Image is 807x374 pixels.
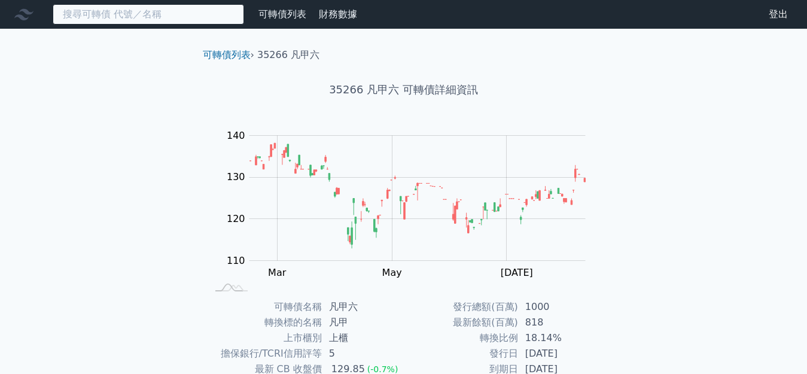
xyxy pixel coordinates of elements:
li: › [203,48,254,62]
td: 18.14% [518,330,600,346]
td: 5 [322,346,404,361]
tspan: Mar [268,267,287,278]
div: 聊天小工具 [747,317,807,374]
td: 1000 [518,299,600,315]
tspan: [DATE] [501,267,533,278]
td: 可轉債名稱 [208,299,322,315]
tspan: 130 [227,171,245,183]
td: 轉換標的名稱 [208,315,322,330]
tspan: 120 [227,213,245,224]
td: 凡甲 [322,315,404,330]
td: 發行總額(百萬) [404,299,518,315]
td: 轉換比例 [404,330,518,346]
a: 可轉債列表 [203,49,251,60]
a: 可轉債列表 [258,8,306,20]
td: 凡甲六 [322,299,404,315]
td: 818 [518,315,600,330]
td: 上櫃 [322,330,404,346]
td: [DATE] [518,346,600,361]
tspan: 110 [227,255,245,266]
h1: 35266 凡甲六 可轉債詳細資訊 [193,81,614,98]
g: Series [249,143,585,248]
tspan: 140 [227,130,245,141]
td: 最新餘額(百萬) [404,315,518,330]
iframe: Chat Widget [747,317,807,374]
td: 發行日 [404,346,518,361]
td: 上市櫃別 [208,330,322,346]
li: 35266 凡甲六 [257,48,319,62]
tspan: May [382,267,402,278]
span: (-0.7%) [367,364,398,374]
input: 搜尋可轉債 代號／名稱 [53,4,244,25]
g: Chart [221,130,604,279]
a: 登出 [759,5,797,24]
td: 擔保銀行/TCRI信用評等 [208,346,322,361]
a: 財務數據 [319,8,357,20]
